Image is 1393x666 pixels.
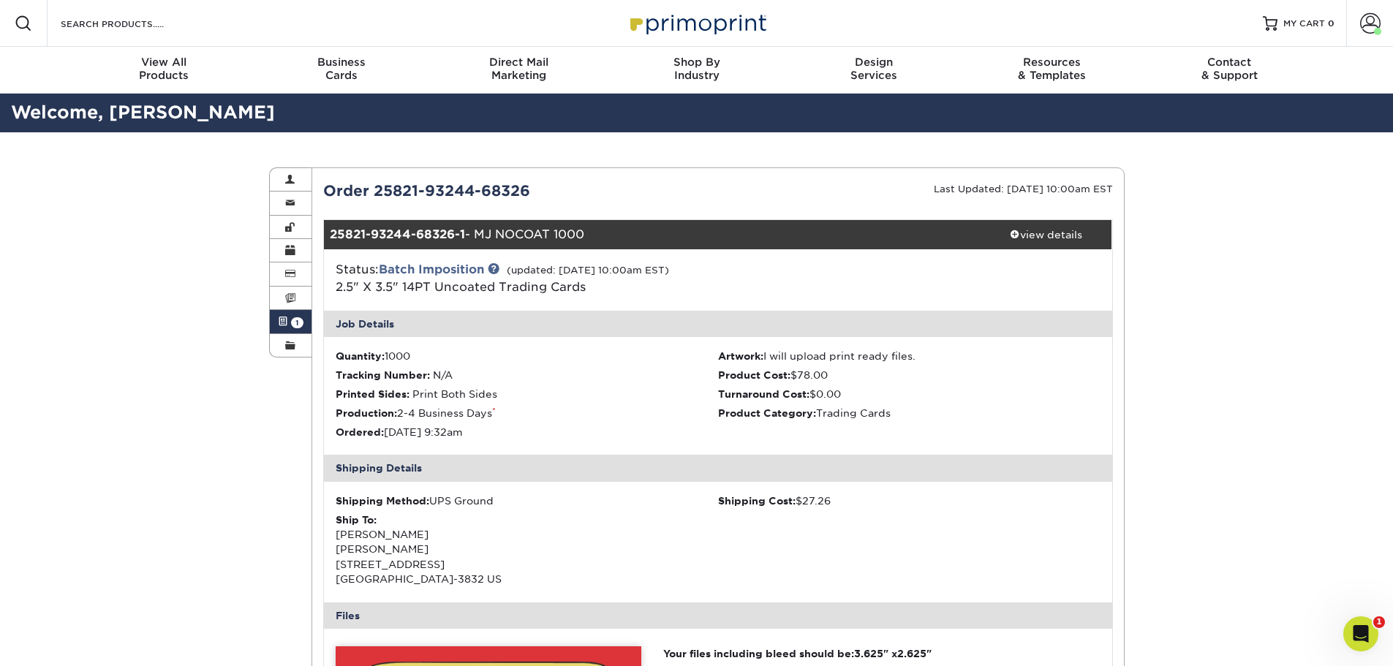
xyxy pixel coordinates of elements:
a: BusinessCards [252,47,430,94]
strong: Ordered: [336,426,384,438]
a: Shop ByIndustry [608,47,785,94]
strong: Production: [336,407,397,419]
span: N/A [433,369,453,381]
div: Files [324,602,1112,629]
div: Marketing [430,56,608,82]
span: Resources [963,56,1141,69]
div: $27.26 [718,493,1101,508]
span: Direct Mail [430,56,608,69]
li: 2-4 Business Days [336,406,718,420]
div: UPS Ground [336,493,718,508]
strong: Product Cost: [718,369,790,381]
a: 2.5" X 3.5" 14PT Uncoated Trading Cards [336,280,586,294]
div: Services [785,56,963,82]
span: 1 [291,317,303,328]
li: $78.00 [718,368,1101,382]
strong: Your files including bleed should be: " x " [663,648,932,659]
div: view details [981,227,1112,242]
small: Last Updated: [DATE] 10:00am EST [934,183,1113,194]
span: Print Both Sides [412,388,497,400]
iframe: Intercom live chat [1343,616,1378,651]
iframe: Google Customer Reviews [4,621,124,661]
div: [PERSON_NAME] [PERSON_NAME] [STREET_ADDRESS] [GEOGRAPHIC_DATA]-3832 US [336,512,718,587]
div: & Support [1141,56,1318,82]
strong: Turnaround Cost: [718,388,809,400]
div: Status: [325,261,849,296]
strong: Shipping Method: [336,495,429,507]
a: View AllProducts [75,47,253,94]
strong: Printed Sides: [336,388,409,400]
li: 1000 [336,349,718,363]
span: 0 [1328,18,1335,29]
input: SEARCH PRODUCTS..... [59,15,202,32]
strong: Tracking Number: [336,369,430,381]
span: 2.625 [897,648,926,659]
div: Products [75,56,253,82]
div: Job Details [324,311,1112,337]
div: Industry [608,56,785,82]
span: Shop By [608,56,785,69]
li: I will upload print ready files. [718,349,1101,363]
a: view details [981,220,1112,249]
div: Order 25821-93244-68326 [312,180,718,202]
a: Batch Imposition [379,262,484,276]
div: - MJ NOCOAT 1000 [324,220,981,249]
strong: Quantity: [336,350,385,362]
strong: Shipping Cost: [718,495,796,507]
span: Contact [1141,56,1318,69]
a: Direct MailMarketing [430,47,608,94]
span: 3.625 [854,648,883,659]
span: View All [75,56,253,69]
a: DesignServices [785,47,963,94]
span: 1 [1373,616,1385,628]
strong: Ship To: [336,514,377,526]
span: MY CART [1283,18,1325,30]
span: Design [785,56,963,69]
strong: Artwork: [718,350,763,362]
li: Trading Cards [718,406,1101,420]
a: Resources& Templates [963,47,1141,94]
div: Shipping Details [324,455,1112,481]
strong: 25821-93244-68326-1 [330,227,465,241]
img: Primoprint [624,7,770,39]
span: Business [252,56,430,69]
small: (updated: [DATE] 10:00am EST) [507,265,669,276]
li: [DATE] 9:32am [336,425,718,439]
div: & Templates [963,56,1141,82]
a: Contact& Support [1141,47,1318,94]
li: $0.00 [718,387,1101,401]
div: Cards [252,56,430,82]
strong: Product Category: [718,407,816,419]
a: 1 [270,310,312,333]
